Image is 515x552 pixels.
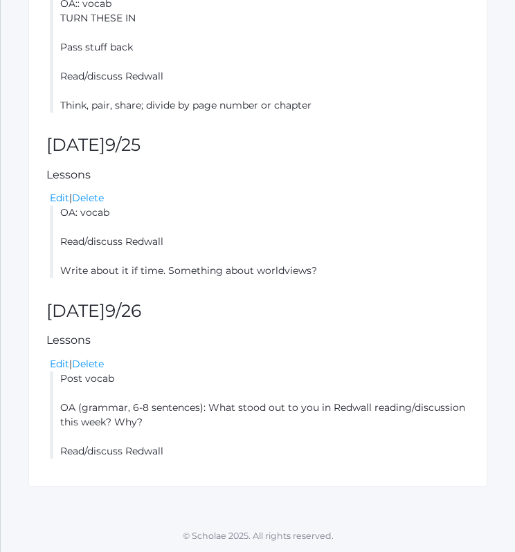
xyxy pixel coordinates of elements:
li: Post vocab OA (grammar, 6-8 sentences): What stood out to you in Redwall reading/discussion this ... [50,371,469,459]
h2: [DATE] [46,136,469,155]
a: Edit [50,192,69,204]
li: OA: vocab Read/discuss Redwall Write about it if time. Something about worldviews? [50,205,469,278]
div: | [50,191,469,205]
h2: [DATE] [46,302,469,321]
a: Delete [72,358,104,370]
span: 9/25 [105,134,141,155]
div: | [50,357,469,371]
p: © Scholae 2025. All rights reserved. [1,530,515,543]
a: Delete [72,192,104,204]
h5: Lessons [46,334,469,347]
span: 9/26 [105,300,141,321]
h5: Lessons [46,169,469,181]
a: Edit [50,358,69,370]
